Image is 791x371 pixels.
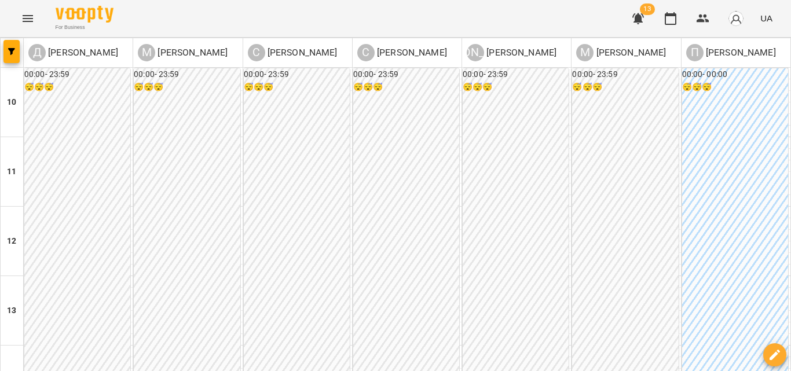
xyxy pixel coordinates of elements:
h6: 00:00 - 23:59 [134,68,240,81]
p: [PERSON_NAME] [484,46,556,60]
a: [PERSON_NAME] [PERSON_NAME] [467,44,556,61]
h6: 😴😴😴 [353,81,459,94]
div: Марченкова Анастасія [138,44,228,61]
p: [PERSON_NAME] [265,46,338,60]
div: М [576,44,594,61]
a: С [PERSON_NAME] [357,44,447,61]
h6: 😴😴😴 [24,81,130,94]
span: UA [760,12,772,24]
h6: 00:00 - 23:59 [463,68,569,81]
div: Дробна Уляна [28,44,118,61]
p: [PERSON_NAME] [155,46,228,60]
h6: 11 [7,166,16,178]
a: П [PERSON_NAME] [686,44,776,61]
div: Д [28,44,46,61]
button: UA [756,8,777,29]
h6: 😴😴😴 [682,81,788,94]
div: Мельник Божена [576,44,666,61]
div: П [686,44,704,61]
span: For Business [56,24,113,31]
p: [PERSON_NAME] [46,46,118,60]
h6: 😴😴😴 [244,81,350,94]
h6: 13 [7,304,16,317]
div: [PERSON_NAME] [467,44,484,61]
button: Menu [14,5,42,32]
a: С [PERSON_NAME] [248,44,338,61]
div: С [357,44,375,61]
div: Антонюк Софія [467,44,556,61]
p: [PERSON_NAME] [594,46,666,60]
h6: 😴😴😴 [463,81,569,94]
h6: 00:00 - 23:59 [24,68,130,81]
h6: 12 [7,235,16,248]
a: М [PERSON_NAME] [576,44,666,61]
h6: 00:00 - 23:59 [572,68,678,81]
p: [PERSON_NAME] [704,46,776,60]
img: Voopty Logo [56,6,113,23]
h6: 00:00 - 23:59 [244,68,350,81]
h6: 10 [7,96,16,109]
div: М [138,44,155,61]
h6: 00:00 - 23:59 [353,68,459,81]
h6: 😴😴😴 [134,81,240,94]
div: Слободян Андрій [357,44,447,61]
a: Д [PERSON_NAME] [28,44,118,61]
span: 13 [640,3,655,15]
h6: 😴😴😴 [572,81,678,94]
h6: 00:00 - 00:00 [682,68,788,81]
div: Полтавцева Наталя [686,44,776,61]
div: Савіцька Зоряна [248,44,338,61]
img: avatar_s.png [728,10,744,27]
div: С [248,44,265,61]
p: [PERSON_NAME] [375,46,447,60]
a: М [PERSON_NAME] [138,44,228,61]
